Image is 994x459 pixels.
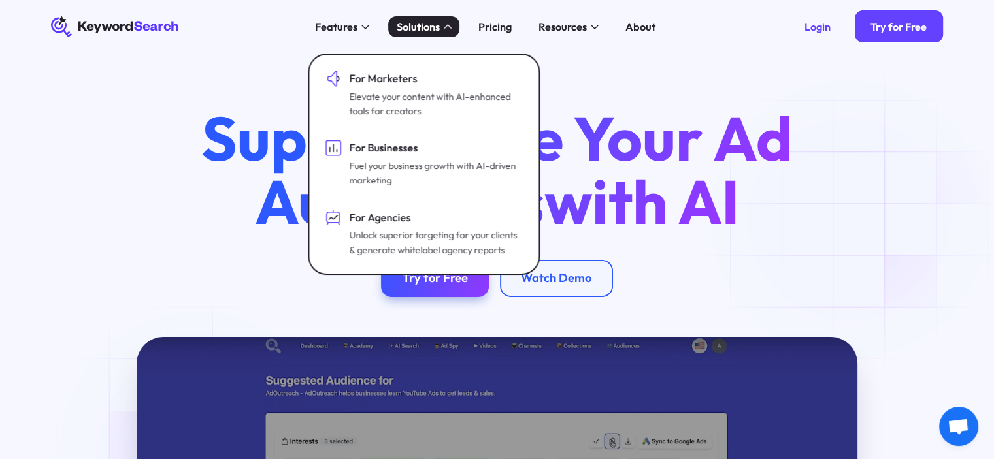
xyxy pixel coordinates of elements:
div: Watch Demo [521,271,591,286]
a: Login [788,10,846,42]
nav: Solutions [308,54,540,275]
div: Login [804,20,831,33]
div: Fuel your business growth with AI-driven marketing [349,159,520,188]
div: Elevate your content with AI-enhanced tools for creators [349,89,520,119]
a: Open chat [939,407,978,446]
a: For BusinessesFuel your business growth with AI-driven marketing [317,132,531,196]
div: Try for Free [870,20,927,33]
a: Try for Free [855,10,943,42]
div: Unlock superior targeting for your clients & generate whitelabel agency reports [349,228,520,257]
div: Pricing [478,19,512,35]
div: Resources [538,19,586,35]
a: For MarketersElevate your content with AI-enhanced tools for creators [317,63,531,127]
div: Features [315,19,357,35]
h1: Supercharge Your Ad Audiences [176,106,817,233]
div: For Agencies [349,210,520,226]
div: Solutions [396,19,439,35]
a: Try for Free [381,260,489,297]
span: with AI [544,163,740,240]
div: For Businesses [349,140,520,156]
a: Pricing [470,16,520,38]
a: For AgenciesUnlock superior targeting for your clients & generate whitelabel agency reports [317,201,531,265]
div: Try for Free [403,271,468,286]
a: About [617,16,663,38]
div: About [625,19,655,35]
div: For Marketers [349,71,520,87]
